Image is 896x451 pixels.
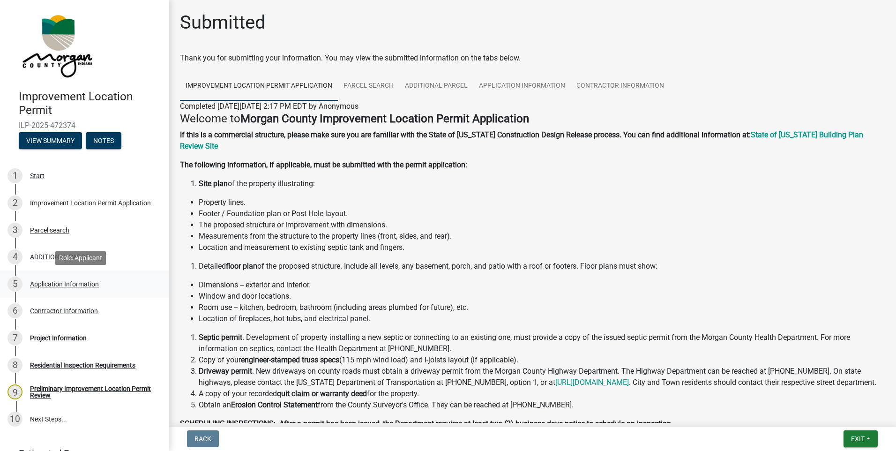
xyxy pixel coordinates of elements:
[30,362,135,368] div: Residential Inspection Requirements
[30,385,154,398] div: Preliminary Improvement Location Permit Review
[199,279,885,291] li: Dimensions -- exterior and interior.
[180,112,885,126] h4: Welcome to
[199,354,885,366] li: Copy of your (115 mph wind load) and I-joists layout (if applicable).
[19,90,161,117] h4: Improvement Location Permit
[30,173,45,179] div: Start
[199,333,242,342] strong: Septic permit
[180,160,467,169] strong: The following information, if applicable, must be submitted with the permit application:
[199,399,885,411] li: Obtain an from the County Surveyor's Office. They can be reached at [PHONE_NUMBER].
[199,261,885,272] li: Detailed of the proposed structure. Include all levels, any basement, porch, and patio with a roo...
[851,435,865,443] span: Exit
[338,71,399,101] a: Parcel search
[241,355,339,364] strong: engineer-stamped truss specs
[180,53,885,64] div: Thank you for submitting your information. You may view the submitted information on the tabs below.
[30,200,151,206] div: Improvement Location Permit Application
[180,11,266,34] h1: Submitted
[199,242,885,253] li: Location and measurement to existing septic tank and fingers.
[399,71,473,101] a: ADDITIONAL PARCEL
[199,208,885,219] li: Footer / Foundation plan or Post Hole layout.
[30,254,93,260] div: ADDITIONAL PARCEL
[199,366,885,388] li: . New driveways on county roads must obtain a driveway permit from the Morgan County Highway Depa...
[19,121,150,130] span: ILP-2025-472374
[199,313,885,324] li: Location of fireplaces, hot tubs, and electrical panel.
[199,197,885,208] li: Property lines.
[187,430,219,447] button: Back
[7,168,22,183] div: 1
[180,130,863,150] a: State of [US_STATE] Building Plan Review Site
[199,179,228,188] strong: Site plan
[473,71,571,101] a: Application Information
[30,308,98,314] div: Contractor Information
[180,419,673,428] strong: SCHEDULING INSPECTIONS: After a permit has been issued, the Department requires at least two (2) ...
[571,71,670,101] a: Contractor Information
[277,389,367,398] strong: quit claim or warranty deed
[30,335,87,341] div: Project Information
[180,71,338,101] a: Improvement Location Permit Application
[7,303,22,318] div: 6
[231,400,318,409] strong: Erosion Control Statement
[199,291,885,302] li: Window and door locations.
[194,435,211,443] span: Back
[555,378,629,387] a: [URL][DOMAIN_NAME]
[240,112,529,125] strong: Morgan County Improvement Location Permit Application
[199,332,885,354] li: . Development of property installing a new septic or connecting to an existing one, must provide ...
[180,102,358,111] span: Completed [DATE][DATE] 2:17 PM EDT by Anonymous
[199,302,885,313] li: Room use -- kitchen, bedroom, bathroom (including areas plumbed for future), etc.
[199,388,885,399] li: A copy of your recorded for the property.
[199,231,885,242] li: Measurements from the structure to the property lines (front, sides, and rear).
[199,219,885,231] li: The proposed structure or improvement with dimensions.
[30,227,69,233] div: Parcel search
[19,10,94,80] img: Morgan County, Indiana
[226,262,257,271] strong: floor plan
[7,412,22,427] div: 10
[30,281,99,287] div: Application Information
[86,137,121,145] wm-modal-confirm: Notes
[7,358,22,373] div: 8
[199,367,252,376] strong: Driveway permit
[7,331,22,346] div: 7
[7,223,22,238] div: 3
[7,277,22,292] div: 5
[19,132,82,149] button: View Summary
[180,130,751,139] strong: If this is a commercial structure, please make sure you are familiar with the State of [US_STATE]...
[7,384,22,399] div: 9
[19,137,82,145] wm-modal-confirm: Summary
[86,132,121,149] button: Notes
[199,178,885,189] li: of the property illustrating:
[7,195,22,210] div: 2
[844,430,878,447] button: Exit
[7,249,22,264] div: 4
[55,251,106,265] div: Role: Applicant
